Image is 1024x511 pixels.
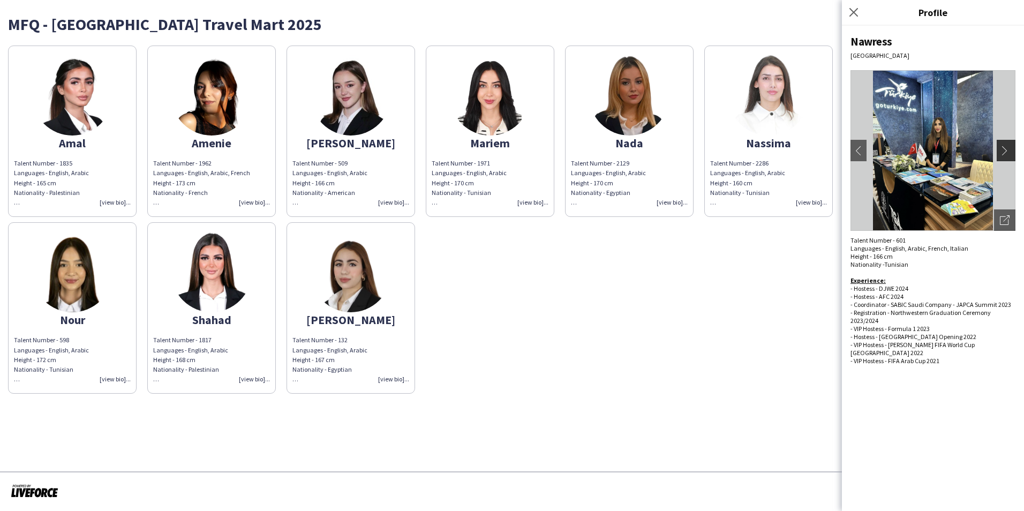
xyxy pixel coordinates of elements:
div: Nada [571,138,688,148]
span: Talent Number - 132 Languages - English, Arabic Height - 167 cm Nationality - Egyptian [292,336,367,383]
div: Open photos pop-in [994,209,1015,231]
span: Talent Number - 2129 Languages - English, Arabic Height - 170 cm Nationality - Egyptian [571,159,646,206]
span: Languages - English, Arabic Height - 165 cm Nationality - Palestinian [14,169,89,206]
div: - Registration - Northwestern Graduation Ceremony 2023/2024 [850,309,1015,325]
span: Talent Number - 601 Languages - English, Arabic, French, Italian Height - 166 cm Nationality - [850,236,968,268]
div: - VIP Hostess - Formula 1 2023 [850,325,1015,333]
div: Height - 168 cm Nationality - Palestinian [153,355,270,374]
div: Shahad [153,315,270,325]
span: Talent Number - 1971 Languages - English, Arabic Height - 170 cm Nationality - Tunisian [432,159,507,206]
img: thumb-4c95e7ae-0fdf-44ac-8d60-b62309d66edf.png [450,55,530,136]
img: thumb-127a73c4-72f8-4817-ad31-6bea1b145d02.png [589,55,669,136]
img: thumb-22a80c24-cb5f-4040-b33a-0770626b616f.png [171,232,252,312]
span: Talent Number - 1962 [153,159,212,167]
span: Talent Number - 1817 [153,336,212,344]
span: Tunisian [884,260,908,268]
span: Height - 173 cm [153,179,195,187]
span: Talent Number - 598 [14,336,69,344]
span: Talent Number - 1835 [14,159,72,167]
span: Talent Number - 2286 Languages - English, Arabic Height - 160 cm Nationality - Tunisian [710,159,785,206]
img: Crew avatar or photo [850,70,1015,231]
img: thumb-7d03bddd-c3aa-4bde-8cdb-39b64b840995.png [728,55,809,136]
div: [GEOGRAPHIC_DATA] [850,51,1015,59]
span: - Hostess - AFC 2024 [850,292,903,300]
span: - Coordinator - SABIC Saudi Company - JAPCA Summit 2023 [850,300,1011,309]
img: Powered by Liveforce [11,483,58,498]
div: Languages - English, Arabic [14,345,131,385]
div: Mariem [432,138,548,148]
div: - Hostess - DJWE 2024 [850,284,1015,292]
span: Nationality - French [153,189,208,197]
span: Languages - English, Arabic, French [153,169,250,177]
div: Languages - English, Arabic [153,345,270,375]
div: Nassima [710,138,827,148]
div: - VIP Hostess - [PERSON_NAME] FIFA World Cup [GEOGRAPHIC_DATA] 2022 [850,341,1015,357]
span: Talent Number - 509 Languages - English, Arabic Height - 166 cm Nationality - American [292,159,367,206]
div: Amal [14,138,131,148]
div: Nour [14,315,131,325]
img: thumb-4ca95fa5-4d3e-4c2c-b4ce-8e0bcb13b1c7.png [171,55,252,136]
b: Experience: [850,276,886,284]
div: [PERSON_NAME] [292,315,409,325]
div: - Hostess - [GEOGRAPHIC_DATA] Opening 2022 [850,333,1015,341]
div: MFQ - [GEOGRAPHIC_DATA] Travel Mart 2025 [8,16,1016,32]
img: thumb-6635f156c0799.jpeg [311,55,391,136]
div: Height - 172 cm Nationality - Tunisian [14,355,131,385]
div: [PERSON_NAME] [292,138,409,148]
img: thumb-81ff8e59-e6e2-4059-b349-0c4ea833cf59.png [32,55,112,136]
h3: Profile [842,5,1024,19]
div: - VIP Hostess - FIFA Arab Cup 2021 [850,357,1015,365]
img: thumb-2e0034d6-7930-4ae6-860d-e19d2d874555.png [311,232,391,312]
div: Nawress [850,34,1015,49]
img: thumb-33402f92-3f0a-48ee-9b6d-2e0525ee7c28.png [32,232,112,312]
div: Amenie [153,138,270,148]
